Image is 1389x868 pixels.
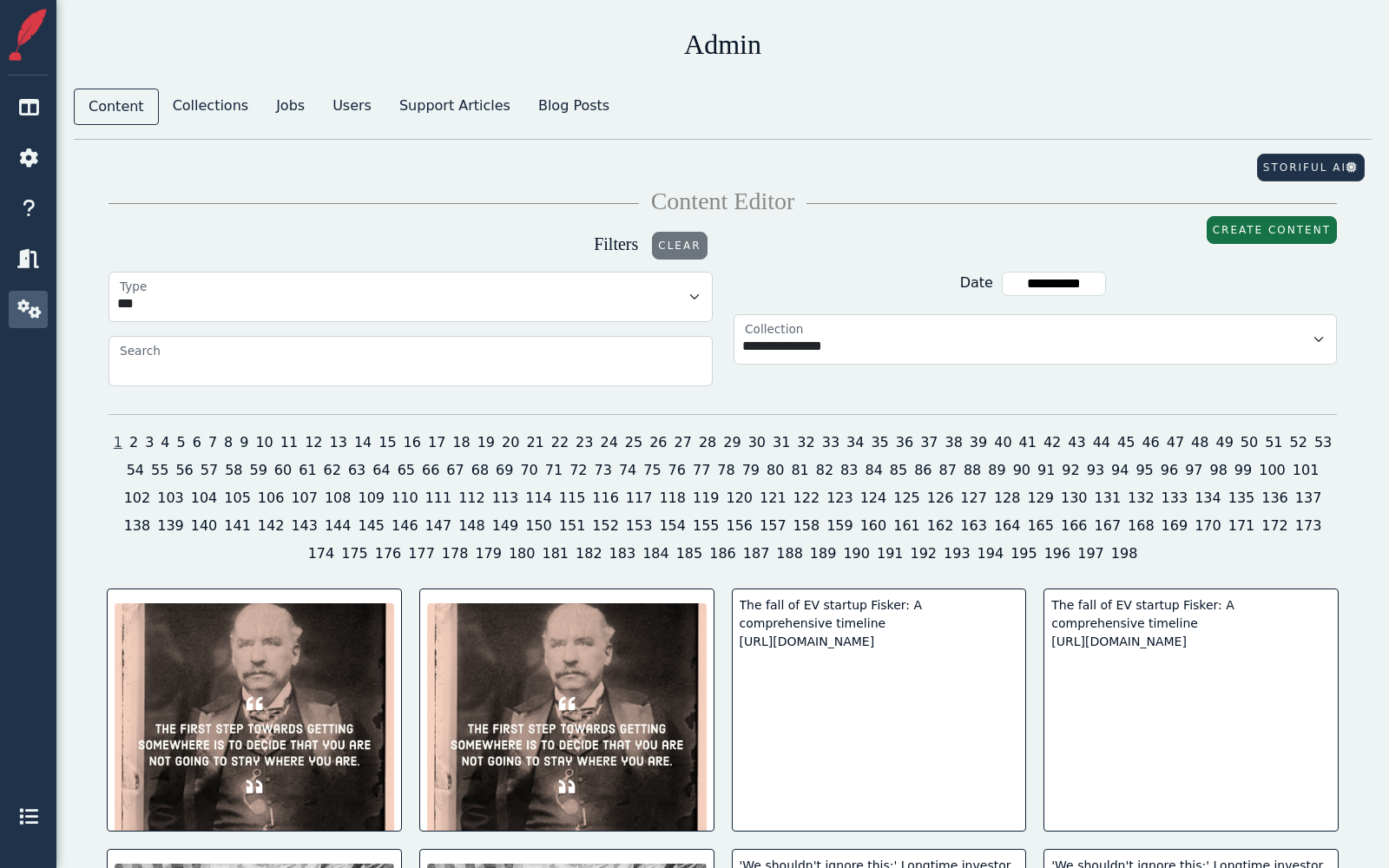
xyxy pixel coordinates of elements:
[787,457,812,484] div: 81
[517,457,541,484] div: 70
[1058,457,1083,484] div: 92
[388,512,422,540] div: 146
[1024,512,1057,540] div: 165
[489,512,523,540] div: 149
[252,429,276,457] div: 10
[305,540,339,568] div: 174
[221,457,246,484] div: 58
[524,89,623,123] a: Blog Posts
[890,484,924,512] div: 125
[1289,457,1323,484] div: 101
[745,429,769,457] div: 30
[991,512,1024,540] div: 164
[1212,429,1236,457] div: 49
[957,512,991,540] div: 163
[425,429,449,457] div: 17
[1016,429,1040,457] div: 41
[589,484,622,512] div: 116
[1041,540,1075,568] div: 196
[1089,429,1114,457] div: 44
[319,89,385,123] a: Users
[596,429,621,457] div: 24
[706,540,740,568] div: 186
[1124,484,1158,512] div: 132
[301,429,326,457] div: 12
[966,429,991,457] div: 39
[1207,216,1337,244] button: Create Content
[1007,540,1041,568] div: 195
[861,457,885,484] div: 84
[418,457,443,484] div: 66
[740,540,773,568] div: 187
[321,512,355,540] div: 144
[159,89,262,123] a: Collections
[911,457,935,484] div: 86
[523,429,547,457] div: 21
[665,457,689,484] div: 76
[1114,429,1138,457] div: 45
[1108,457,1132,484] div: 94
[443,457,467,484] div: 67
[405,540,438,568] div: 177
[813,457,837,484] div: 82
[940,540,974,568] div: 193
[157,429,173,457] div: 4
[606,540,640,568] div: 183
[1040,429,1064,457] div: 42
[1163,429,1188,457] div: 47
[714,457,738,484] div: 78
[74,89,159,125] a: Content
[338,540,372,568] div: 175
[422,512,456,540] div: 147
[1108,540,1142,568] div: 198
[843,429,867,457] div: 34
[320,457,345,484] div: 62
[655,484,689,512] div: 118
[556,512,589,540] div: 151
[622,484,656,512] div: 117
[438,540,472,568] div: 178
[839,540,873,568] div: 190
[1207,457,1231,484] div: 98
[655,512,689,540] div: 154
[1051,596,1331,651] div: The fall of EV startup Fisker: A comprehensive timeline [URL][DOMAIN_NAME]
[1034,457,1058,484] div: 91
[542,457,566,484] div: 71
[572,429,596,457] div: 23
[1024,484,1057,512] div: 129
[991,429,1015,457] div: 40
[1287,429,1311,457] div: 52
[960,273,993,293] label: Date
[538,540,572,568] div: 181
[1258,512,1292,540] div: 172
[1158,484,1192,512] div: 133
[188,484,221,512] div: 104
[522,484,556,512] div: 114
[720,429,744,457] div: 29
[591,457,616,484] div: 73
[354,484,388,512] div: 109
[123,457,148,484] div: 54
[1138,429,1162,457] div: 46
[646,429,670,457] div: 26
[1258,484,1292,512] div: 136
[867,429,892,457] div: 35
[148,457,172,484] div: 55
[489,484,523,512] div: 113
[471,540,505,568] div: 179
[790,484,824,512] div: 122
[385,89,524,123] a: Support Articles
[1182,457,1206,484] div: 97
[236,429,252,457] div: 9
[375,429,399,457] div: 15
[723,484,757,512] div: 120
[345,457,369,484] div: 63
[806,540,840,568] div: 189
[326,429,351,457] div: 13
[763,457,787,484] div: 80
[1225,512,1259,540] div: 171
[422,484,456,512] div: 111
[287,512,321,540] div: 143
[974,540,1008,568] div: 194
[917,429,941,457] div: 37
